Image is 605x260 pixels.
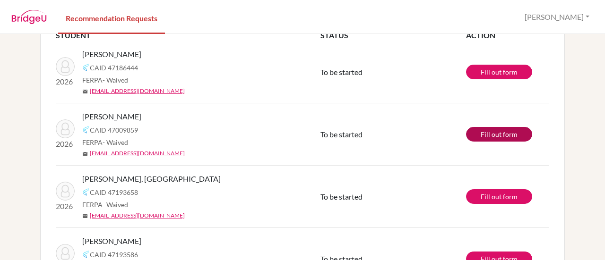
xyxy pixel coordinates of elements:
span: To be started [320,130,363,139]
p: 2026 [56,76,75,87]
img: Davi Araujo, Thalles [56,182,75,201]
span: [PERSON_NAME] [82,235,141,247]
p: 2026 [56,138,75,150]
a: Fill out form [466,127,532,142]
span: FERPA [82,200,128,210]
a: [EMAIL_ADDRESS][DOMAIN_NAME] [90,211,185,220]
th: ACTION [466,30,549,41]
span: CAID 47009859 [90,125,138,135]
span: - Waived [103,76,128,84]
span: mail [82,89,88,94]
span: To be started [320,67,363,76]
span: FERPA [82,137,128,147]
a: [EMAIL_ADDRESS][DOMAIN_NAME] [90,149,185,158]
button: [PERSON_NAME] [520,8,594,26]
span: mail [82,213,88,219]
span: - Waived [103,201,128,209]
img: Fiabane, Melina [56,57,75,76]
img: Common App logo [82,251,90,258]
span: [PERSON_NAME] [82,111,141,122]
span: CAID 47193586 [90,250,138,260]
span: CAID 47193658 [90,187,138,197]
span: [PERSON_NAME], [GEOGRAPHIC_DATA] [82,173,221,185]
span: [PERSON_NAME] [82,49,141,60]
th: STATUS [320,30,466,41]
img: Common App logo [82,126,90,134]
img: Common App logo [82,64,90,71]
span: - Waived [103,138,128,146]
img: Andrade, Maya [56,119,75,138]
span: mail [82,151,88,157]
a: Fill out form [466,65,532,79]
a: Recommendation Requests [58,1,165,34]
a: [EMAIL_ADDRESS][DOMAIN_NAME] [90,87,185,95]
p: 2026 [56,201,75,212]
img: Common App logo [82,188,90,196]
span: FERPA [82,75,128,85]
span: CAID 47186444 [90,63,138,73]
a: Fill out form [466,189,532,204]
img: BridgeU logo [11,10,47,24]
th: STUDENT [56,30,320,41]
span: To be started [320,192,363,201]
